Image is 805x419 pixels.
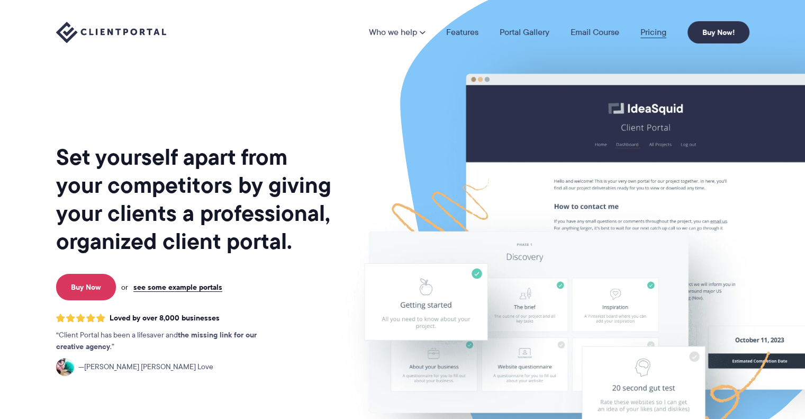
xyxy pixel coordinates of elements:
a: Pricing [640,28,666,37]
a: Who we help [369,28,425,37]
strong: the missing link for our creative agency [56,329,257,352]
a: see some example portals [133,282,222,292]
span: Loved by over 8,000 businesses [110,314,220,323]
a: Features [446,28,478,37]
a: Buy Now! [688,21,749,43]
a: Buy Now [56,274,116,300]
h1: Set yourself apart from your competitors by giving your clients a professional, organized client ... [56,143,333,255]
span: or [121,282,128,292]
a: Email Course [571,28,619,37]
a: Portal Gallery [500,28,549,37]
span: [PERSON_NAME] [PERSON_NAME] Love [78,361,213,373]
p: Client Portal has been a lifesaver and . [56,329,278,353]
